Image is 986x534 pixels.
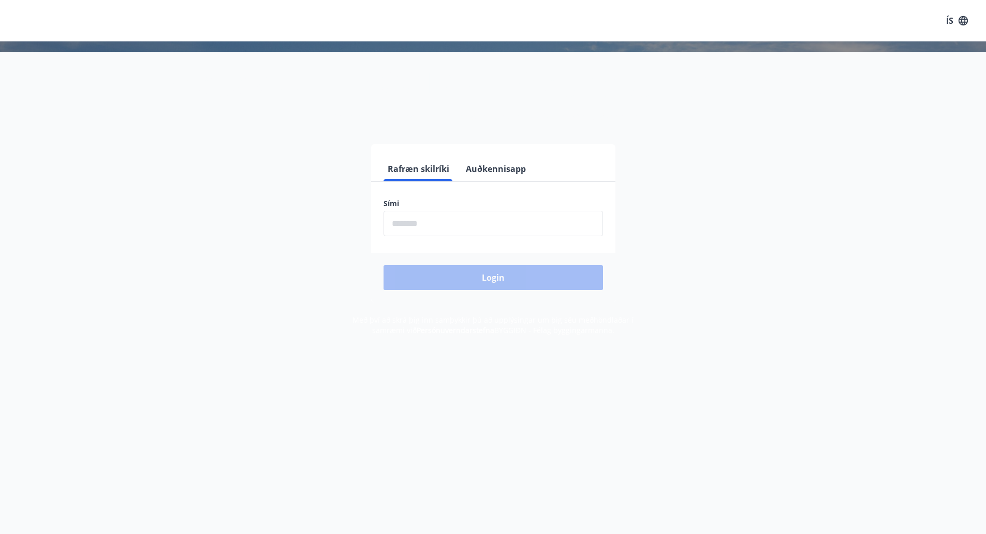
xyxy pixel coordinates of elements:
button: Rafræn skilríki [384,156,453,181]
h1: Félagavefur, BYGGIÐN - Félag byggingarmanna [133,62,853,102]
button: Auðkennisapp [462,156,530,181]
button: ÍS [940,11,974,30]
span: Með því að skrá þig inn samþykkir þú að upplýsingar um þig séu meðhöndlaðar í samræmi við BYGGIÐN... [352,315,634,335]
span: Vinsamlegast skráðu þig inn með rafrænum skilríkjum eða Auðkennisappi. [331,110,656,123]
a: Persónuverndarstefna [417,325,494,335]
label: Sími [384,198,603,209]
